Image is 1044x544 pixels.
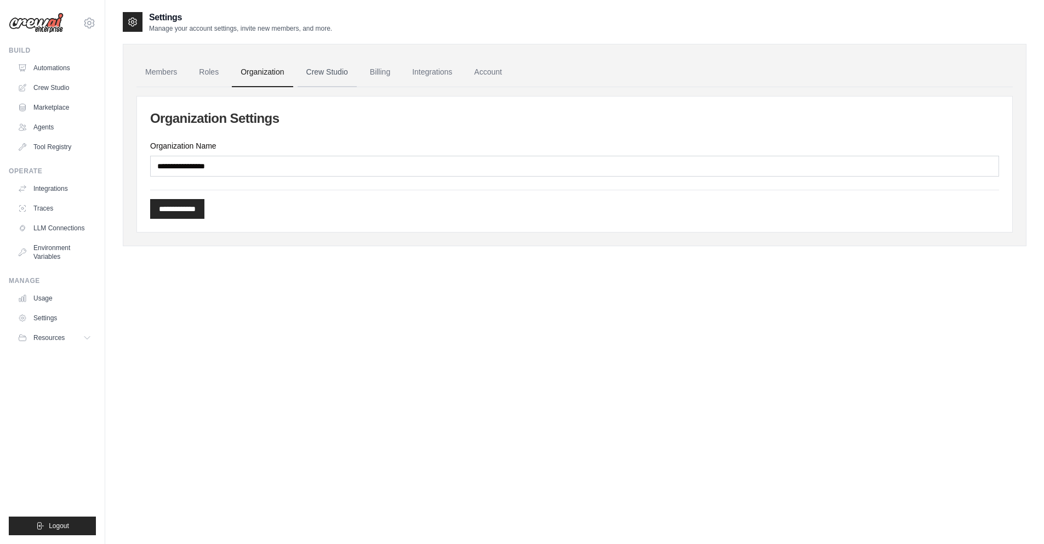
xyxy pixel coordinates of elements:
a: Integrations [13,180,96,197]
button: Resources [13,329,96,347]
div: Operate [9,167,96,175]
button: Logout [9,517,96,535]
a: Roles [190,58,227,87]
span: Resources [33,333,65,342]
a: Crew Studio [298,58,357,87]
a: Crew Studio [13,79,96,97]
a: Tool Registry [13,138,96,156]
a: Usage [13,290,96,307]
span: Logout [49,522,69,530]
img: Logo [9,13,64,33]
a: Environment Variables [13,239,96,265]
div: Build [9,46,96,55]
a: Marketplace [13,99,96,116]
div: Manage [9,276,96,285]
p: Manage your account settings, invite new members, and more. [149,24,332,33]
a: Automations [13,59,96,77]
a: LLM Connections [13,219,96,237]
a: Integrations [403,58,461,87]
a: Settings [13,309,96,327]
a: Members [136,58,186,87]
h2: Organization Settings [150,110,999,127]
a: Agents [13,118,96,136]
a: Organization [232,58,293,87]
a: Traces [13,200,96,217]
a: Billing [361,58,399,87]
a: Account [465,58,511,87]
h2: Settings [149,11,332,24]
label: Organization Name [150,140,999,151]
